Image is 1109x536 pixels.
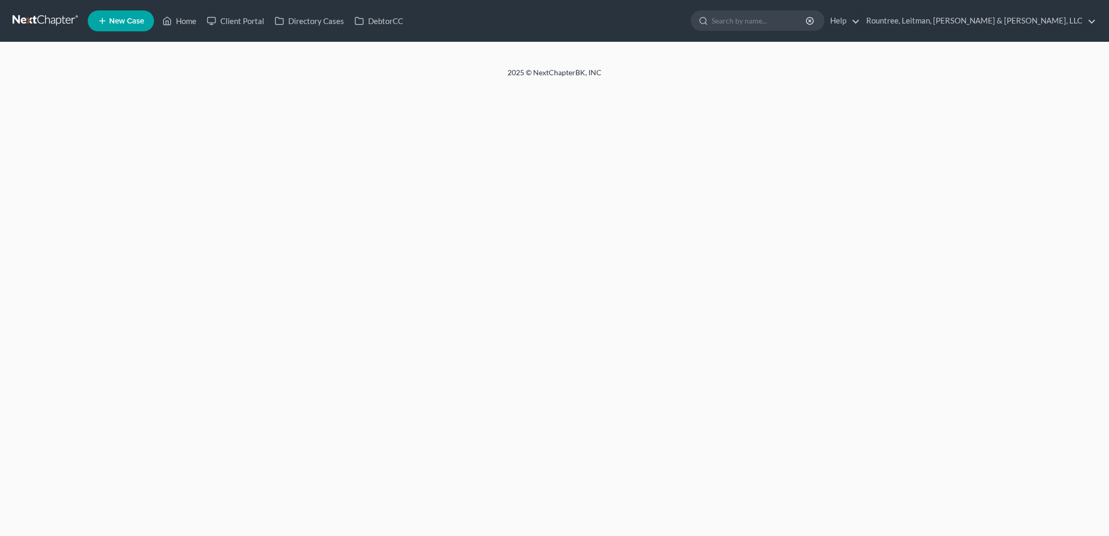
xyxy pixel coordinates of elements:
[109,17,144,25] span: New Case
[257,67,852,86] div: 2025 © NextChapterBK, INC
[349,11,408,30] a: DebtorCC
[825,11,860,30] a: Help
[202,11,269,30] a: Client Portal
[157,11,202,30] a: Home
[269,11,349,30] a: Directory Cases
[712,11,807,30] input: Search by name...
[861,11,1096,30] a: Rountree, Leitman, [PERSON_NAME] & [PERSON_NAME], LLC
